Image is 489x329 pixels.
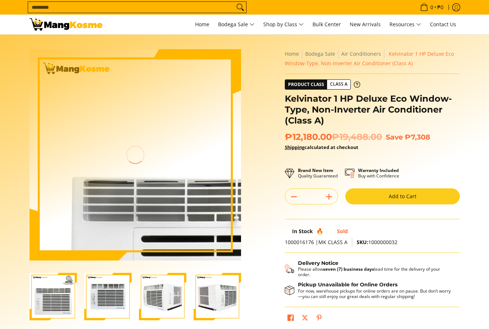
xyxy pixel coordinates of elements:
img: Kelvinator 1 HP Deluxe Eco Window-Type, Non-Inverter Air Conditioner (Class A)-4 [194,273,241,320]
span: 1000016176 |MK CLASS A [285,239,348,246]
p: Buy with Confidence [358,168,399,179]
img: Kelvinator 1 HP Deluxe Eco Window-Type, Non-Inverter Air Conditioner (Class A)-3 [139,273,186,320]
a: Pin on Pinterest [314,313,324,325]
span: Save [386,133,403,141]
a: Bulk Center [309,15,345,34]
nav: Main Menu [110,15,460,34]
a: Home [191,15,213,34]
span: Bulk Center [313,21,341,28]
button: Subtract [285,191,303,203]
span: Class A [327,80,350,89]
strong: seven (7) business days [323,266,374,272]
img: Kelvinator 1 HP Deluxe Eco Window-Type, Non-Inverter Air Conditioner (Class A)-2 [84,273,132,320]
a: Home [285,50,299,57]
img: Kelvinator Eco HE: Window Type Aircon 1.00 HP - Class B l Mang Kosme [30,18,102,31]
a: New Arrivals [346,15,384,34]
strong: Pickup Unavailable for Online Orders [298,281,397,288]
span: New Arrivals [350,21,381,28]
span: Sold [337,228,348,235]
a: Air Conditioners [341,50,381,57]
a: Resources [386,15,425,34]
span: Home [195,21,209,28]
h1: Kelvinator 1 HP Deluxe Eco Window-Type, Non-Inverter Air Conditioner (Class A) [285,93,460,126]
button: Search [234,2,246,13]
span: ₱12,180.00 [285,132,382,142]
a: Bodega Sale [214,15,258,34]
p: Please allow lead time for the delivery of your order. [298,266,453,277]
span: ₱0 [436,5,445,10]
span: In Stock [292,228,313,235]
strong: Delivery Notice [298,260,338,266]
a: Bodega Sale [305,50,335,57]
span: Shop by Class [263,20,304,29]
button: Add to Cart [345,188,460,204]
a: Post on X [300,313,310,325]
span: Bodega Sale [218,20,255,29]
span: SKU: [357,239,368,246]
a: Contact Us [426,15,460,34]
strong: Warranty Included [358,167,399,173]
a: Shipping [285,144,304,150]
p: For now, warehouse pickups for online orders are on pause. But don’t worry—you can still enjoy ou... [298,288,453,299]
span: Contact Us [430,21,456,28]
span: 1000000032 [357,239,397,246]
span: 0 [429,5,434,10]
strong: calculated at checkout [285,144,358,150]
span: • [418,3,446,11]
strong: Brand New Item [298,167,333,173]
span: ₱7,308 [405,133,430,141]
button: Shipping & Delivery [285,260,453,278]
span: Kelvinator 1 HP Deluxe Eco Window-Type, Non-Inverter Air Conditioner (Class A) [285,50,454,67]
a: Product Class Class A [285,79,360,90]
p: Quality Guaranteed [298,168,338,179]
nav: Breadcrumbs [285,49,460,68]
span: Product Class [285,80,327,89]
a: Share on Facebook [286,313,296,325]
del: ₱19,488.00 [332,132,382,142]
button: Add [320,191,338,203]
img: Kelvinator 1 HP Deluxe Eco Window-Type, Non-Inverter Air Conditioner (Class A) [30,49,241,261]
span: Resources [389,20,421,29]
img: Kelvinator 1 HP Deluxe Eco Window-Type, Non-Inverter Air Conditioner (Class A)-1 [30,273,77,320]
a: Shop by Class [260,15,307,34]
